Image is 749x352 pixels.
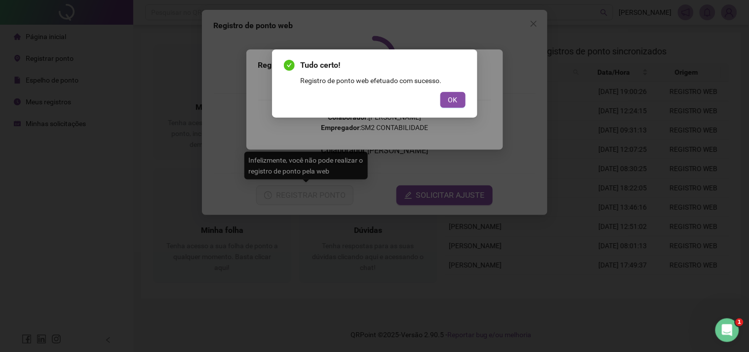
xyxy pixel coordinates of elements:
iframe: Intercom live chat [715,318,739,342]
div: Registro de ponto web efetuado com sucesso. [301,75,466,86]
span: 1 [736,318,744,326]
span: Tudo certo! [301,59,466,71]
span: OK [448,94,458,105]
span: check-circle [284,60,295,71]
button: OK [440,92,466,108]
